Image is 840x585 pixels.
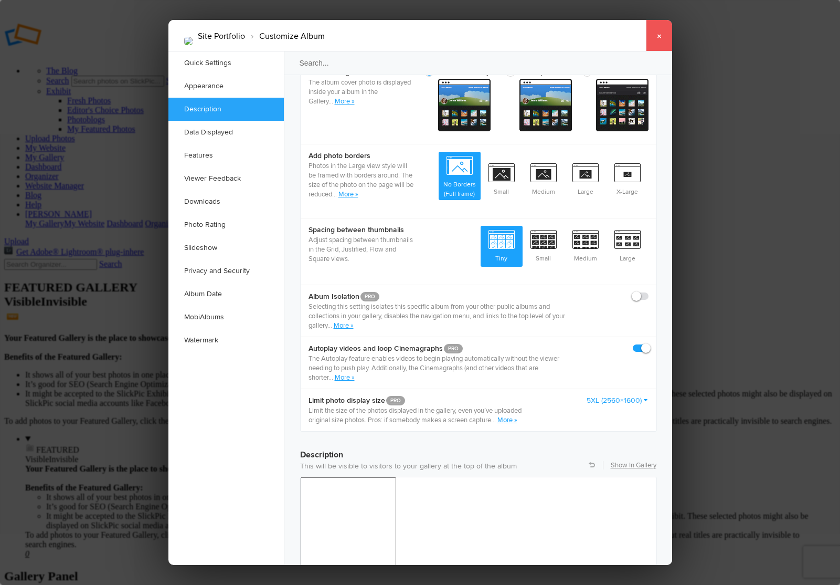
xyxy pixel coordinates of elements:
a: PRO [444,344,463,353]
a: Viewer Feedback [168,167,284,190]
span: .. [329,321,334,330]
a: More » [338,190,358,199]
b: Autoplay videos and loop Cinemagraphs [309,343,580,354]
span: Tiny [481,226,523,265]
span: .. [330,97,335,106]
a: More » [497,416,517,424]
p: Photos in the Large view style will be framed with borders around. The size of the photo on the p... [309,161,413,199]
b: Add photo borders [309,151,413,161]
a: More » [334,321,354,330]
a: Watermark [168,329,284,352]
a: Revert [589,462,595,468]
span: ... [332,190,338,199]
p: This will be visible to visitors to your gallery at the top of the album [300,461,657,472]
a: Slideshow [168,236,284,259]
a: MobiAlbums [168,306,284,329]
span: Medium [565,226,607,265]
a: Features [168,144,284,167]
p: The Autoplay feature enables videos to begin playing automatically without the viewer needing to ... [309,354,580,382]
span: Large [607,226,648,265]
a: Show In Gallery [611,461,656,470]
span: ... [491,416,497,424]
b: Limit photo display size [309,395,529,406]
a: Quick Settings [168,51,284,75]
a: Appearance [168,75,284,98]
span: Medium [523,159,565,198]
a: Photo Rating [168,213,284,236]
span: Small [481,159,523,198]
span: Small [523,226,565,265]
span: cover From gallery - dark [596,79,648,131]
span: X-Large [607,159,648,198]
span: ... [328,373,335,382]
a: 5XL (2560×1600) [587,395,648,406]
a: More » [335,97,355,106]
a: Data Displayed [168,121,284,144]
a: Privacy and Security [168,259,284,283]
b: Album Isolation [309,291,580,302]
span: cover From gallery - dark [519,79,572,131]
p: Limit the size of the photos displayed in the gallery, even you’ve uploaded original size photos.... [309,406,529,425]
a: PRO [386,396,405,405]
a: Album Date [168,283,284,306]
a: PRO [360,292,379,301]
b: Spacing between thumbnails [309,225,413,235]
li: Site Portfolio [198,27,245,45]
a: Downloads [168,190,284,213]
p: Adjust spacing between thumbnails in the Grid, Justified, Flow and Square views. [309,235,413,264]
h3: Description [300,440,657,461]
input: Search... [283,51,674,75]
p: Selecting this setting isolates this specific album from your other public albums and collections... [309,302,580,330]
p: The album cover photo is displayed inside your album in the Gallery. [309,78,413,106]
a: × [646,20,672,51]
span: cover From gallery - dark [438,79,491,131]
img: DSC00102.jpg [184,37,193,45]
li: Customize Album [245,27,325,45]
span: Large [565,159,607,198]
span: No Borders (Full frame) [439,152,481,200]
a: Description [168,98,284,121]
a: More » [335,373,355,382]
